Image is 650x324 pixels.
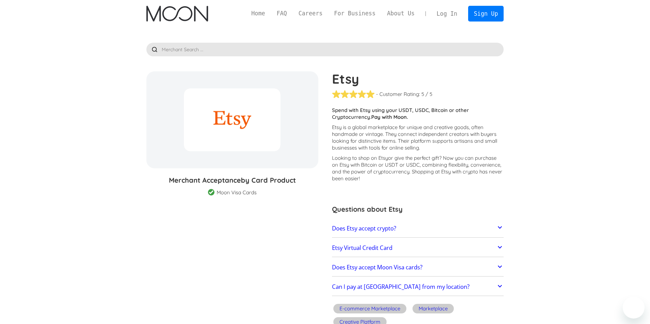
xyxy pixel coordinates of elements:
a: Home [246,9,271,18]
p: Etsy is a global marketplace for unique and creative goods, often handmade or vintage. They conne... [332,124,504,151]
a: Does Etsy accept Moon Visa cards? [332,260,504,274]
div: 5 [421,91,424,98]
span: by Card Product [241,176,296,184]
a: Sign Up [468,6,504,21]
a: home [146,6,208,22]
p: Spend with Etsy using your USDT, USDC, Bitcoin or other Cryptocurrency. [332,107,504,121]
a: FAQ [271,9,293,18]
a: Does Etsy accept crypto? [332,221,504,236]
div: - Customer Rating: [376,91,420,98]
a: Etsy Virtual Credit Card [332,241,504,255]
a: E-commerce Marketplace [332,303,408,316]
input: Merchant Search ... [146,43,504,56]
div: Moon Visa Cards [217,189,257,196]
h3: Questions about Etsy [332,204,504,214]
a: Log In [431,6,463,21]
h3: Merchant Acceptance [146,175,318,185]
img: Moon Logo [146,6,208,22]
a: About Us [381,9,420,18]
h1: Etsy [332,71,504,86]
a: Marketplace [411,303,455,316]
div: / 5 [425,91,432,98]
h2: Does Etsy accept Moon Visa cards? [332,264,422,271]
a: Careers [293,9,328,18]
h2: Does Etsy accept crypto? [332,225,396,232]
span: or give the perfect gift [388,155,439,161]
iframe: Button to launch messaging window [623,297,645,319]
strong: Pay with Moon. [371,114,408,120]
a: Can I pay at [GEOGRAPHIC_DATA] from my location? [332,280,504,294]
div: Marketplace [419,305,448,312]
h2: Can I pay at [GEOGRAPHIC_DATA] from my location? [332,283,470,290]
div: E-commerce Marketplace [340,305,400,312]
p: Looking to shop on Etsy ? Now you can purchase on Etsy with Bitcoin or USDT or USDC, combining fl... [332,155,504,182]
h2: Etsy Virtual Credit Card [332,244,392,251]
a: For Business [328,9,381,18]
